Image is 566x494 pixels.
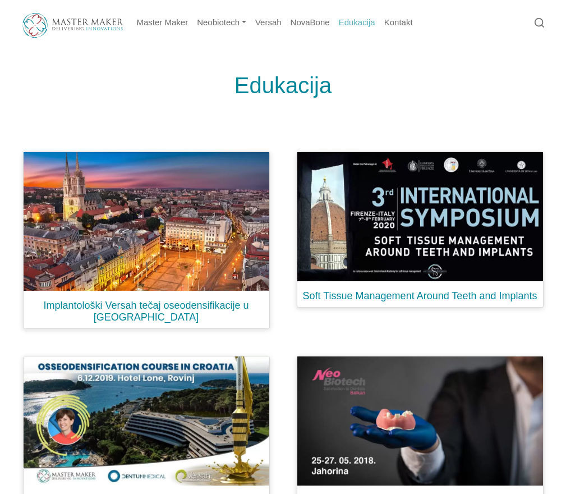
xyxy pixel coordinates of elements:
h1: Soft Tissue Management Around Teeth and Implants [297,281,543,303]
h1: Implantološki Versah tečaj oseodensifikacije u [GEOGRAPHIC_DATA] [24,291,269,324]
a: Master Maker [132,12,193,34]
a: Implantološki Versah tečaj oseodensifikacije u [GEOGRAPHIC_DATA] [14,143,279,338]
a: Kontakt [380,12,417,34]
a: Soft Tissue Management Around Teeth and Implants [288,143,553,338]
a: NovaBone [286,12,334,34]
img: Master Maker [22,13,123,38]
a: Edukacija [334,12,380,34]
a: Neobiotech [192,12,251,34]
a: Versah [251,12,286,34]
